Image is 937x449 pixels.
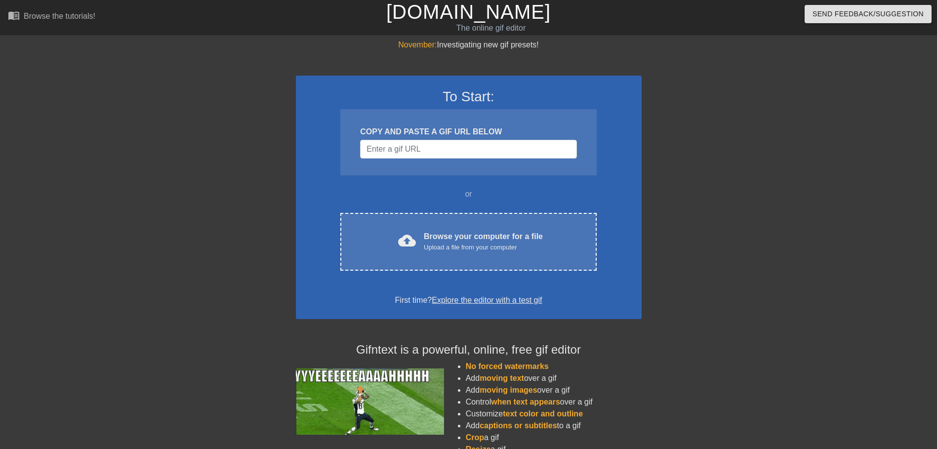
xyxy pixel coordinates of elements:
[322,188,616,200] div: or
[813,8,924,20] span: Send Feedback/Suggestion
[360,126,576,138] div: COPY AND PASTE A GIF URL BELOW
[309,88,629,105] h3: To Start:
[466,384,642,396] li: Add over a gif
[466,372,642,384] li: Add over a gif
[309,294,629,306] div: First time?
[480,386,537,394] span: moving images
[317,22,664,34] div: The online gif editor
[386,1,551,23] a: [DOMAIN_NAME]
[8,9,95,25] a: Browse the tutorials!
[466,408,642,420] li: Customize
[466,396,642,408] li: Control over a gif
[296,368,444,435] img: football_small.gif
[466,420,642,432] li: Add to a gif
[805,5,932,23] button: Send Feedback/Suggestion
[296,343,642,357] h4: Gifntext is a powerful, online, free gif editor
[432,296,542,304] a: Explore the editor with a test gif
[466,432,642,444] li: a gif
[491,398,560,406] span: when text appears
[503,409,583,418] span: text color and outline
[360,140,576,159] input: Username
[480,421,557,430] span: captions or subtitles
[296,39,642,51] div: Investigating new gif presets!
[424,243,543,252] div: Upload a file from your computer
[8,9,20,21] span: menu_book
[398,232,416,249] span: cloud_upload
[480,374,524,382] span: moving text
[24,12,95,20] div: Browse the tutorials!
[466,362,549,370] span: No forced watermarks
[466,433,484,442] span: Crop
[424,231,543,252] div: Browse your computer for a file
[398,41,437,49] span: November:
